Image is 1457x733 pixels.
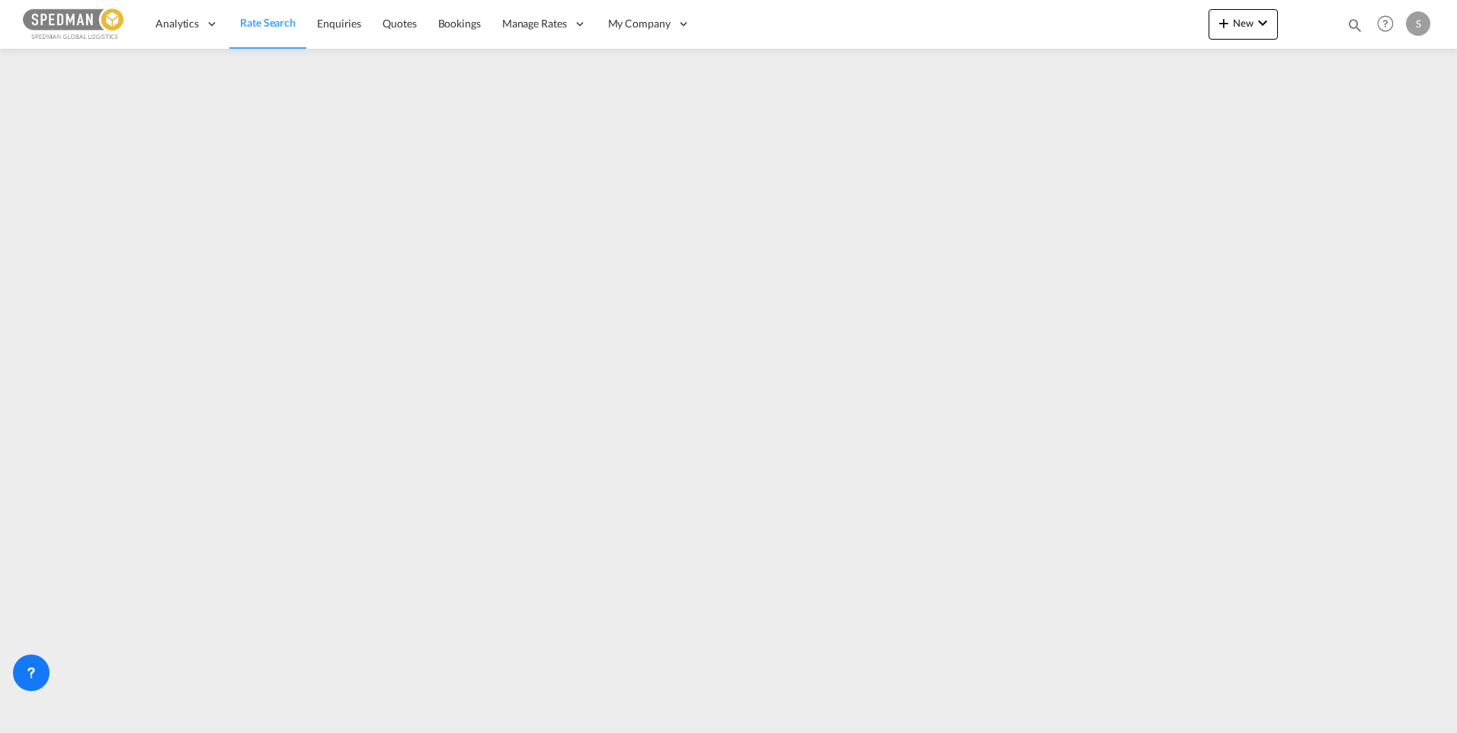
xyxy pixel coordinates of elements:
[1209,9,1278,40] button: icon-plus 400-fgNewicon-chevron-down
[155,16,199,31] span: Analytics
[1347,17,1363,40] div: icon-magnify
[1406,11,1430,36] div: S
[1372,11,1398,37] span: Help
[317,17,361,30] span: Enquiries
[1254,14,1272,32] md-icon: icon-chevron-down
[240,16,296,29] span: Rate Search
[1372,11,1406,38] div: Help
[1215,14,1233,32] md-icon: icon-plus 400-fg
[502,16,567,31] span: Manage Rates
[23,7,126,41] img: c12ca350ff1b11efb6b291369744d907.png
[1215,17,1272,29] span: New
[438,17,481,30] span: Bookings
[383,17,416,30] span: Quotes
[608,16,671,31] span: My Company
[1347,17,1363,34] md-icon: icon-magnify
